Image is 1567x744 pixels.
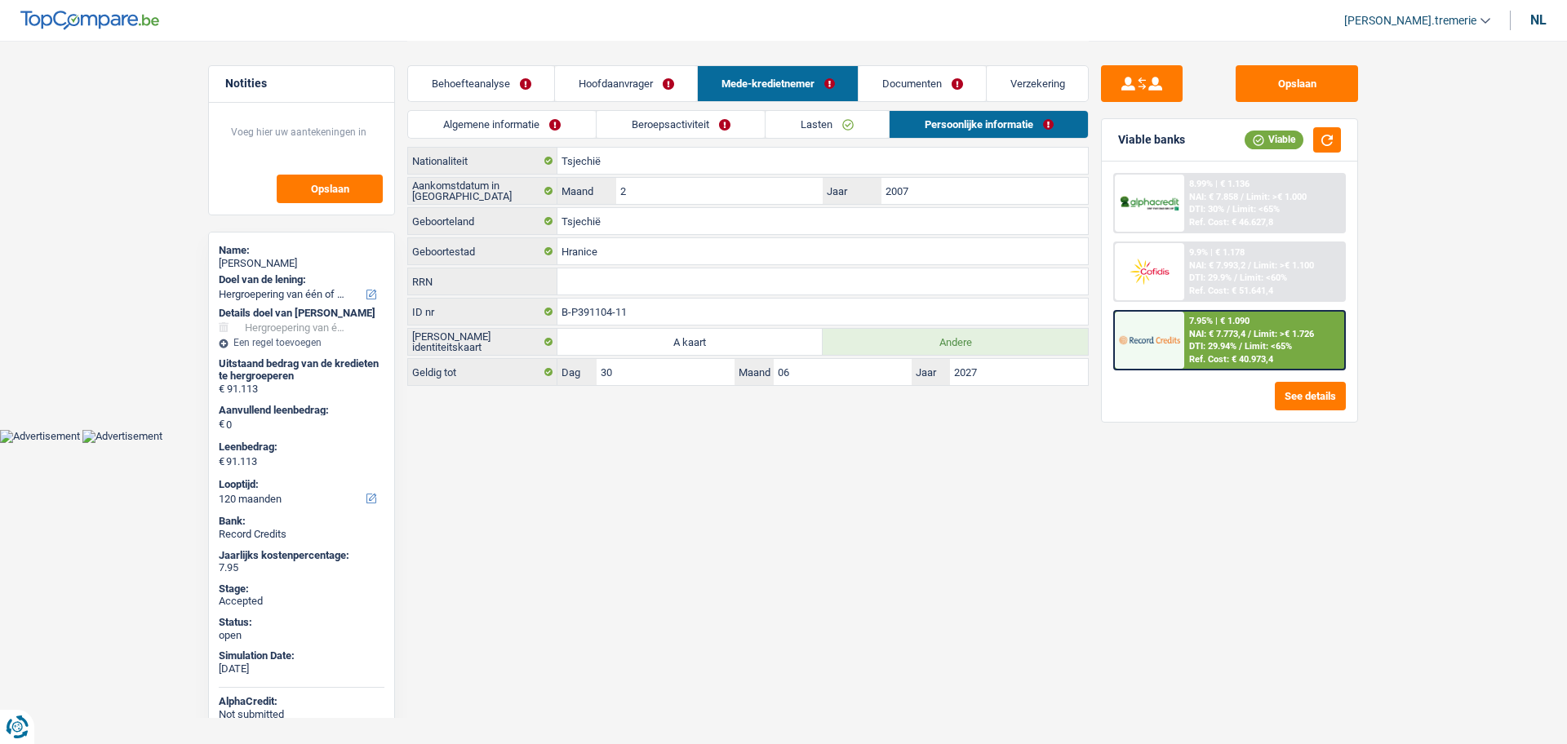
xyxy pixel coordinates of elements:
[1189,286,1273,296] div: Ref. Cost: € 51.641,4
[912,359,951,385] label: Jaar
[1189,192,1238,202] span: NAI: € 7.858
[219,257,384,270] div: [PERSON_NAME]
[1119,256,1179,286] img: Cofidis
[219,337,384,348] div: Een regel toevoegen
[219,549,384,562] div: Jaarlijks kostenpercentage:
[1275,382,1346,410] button: See details
[1189,329,1245,339] span: NAI: € 7.773,4
[408,268,557,294] label: RRN
[408,208,557,234] label: Geboorteland
[1245,341,1292,352] span: Limit: <65%
[557,359,597,385] label: Dag
[219,307,384,320] div: Details doel van [PERSON_NAME]
[1254,260,1314,271] span: Limit: >€ 1.100
[1241,192,1244,202] span: /
[1248,260,1251,271] span: /
[219,616,384,629] div: Status:
[1189,316,1250,326] div: 7.95% | € 1.090
[698,66,858,101] a: Mede-kredietnemer
[219,595,384,608] div: Accepted
[1119,325,1179,355] img: Record Credits
[1234,272,1237,283] span: /
[1240,272,1287,283] span: Limit: <60%
[219,441,381,454] label: Leenbedrag:
[219,528,384,541] div: Record Credits
[1189,247,1245,258] div: 9.9% | € 1.178
[859,66,986,101] a: Documenten
[766,111,889,138] a: Lasten
[219,649,384,662] div: Simulation Date:
[557,299,1088,325] input: B-1234567-89
[890,111,1089,138] a: Persoonlijke informatie
[219,515,384,528] div: Bank:
[1189,179,1250,189] div: 8.99% | € 1.136
[1189,217,1273,228] div: Ref. Cost: € 46.627,8
[219,418,224,431] span: €
[1189,204,1224,215] span: DTI: 30%
[219,273,381,286] label: Doel van de lening:
[774,359,912,385] input: MM
[1227,204,1230,215] span: /
[1245,131,1303,148] div: Viable
[557,208,1088,234] input: België
[1248,329,1251,339] span: /
[1189,354,1273,365] div: Ref. Cost: € 40.973,4
[408,299,557,325] label: ID nr
[219,455,224,468] span: €
[1189,341,1236,352] span: DTI: 29.94%
[219,708,384,721] div: Not submitted
[408,238,557,264] label: Geboortestad
[219,357,384,383] div: Uitstaand bedrag van de kredieten te hergroeperen
[1344,14,1476,28] span: [PERSON_NAME].tremerie
[597,359,735,385] input: DD
[616,178,823,204] input: MM
[1189,272,1232,283] span: DTI: 29.9%
[219,695,384,708] div: AlphaCredit:
[1236,65,1358,102] button: Opslaan
[950,359,1088,385] input: JJJJ
[408,359,557,385] label: Geldig tot
[1254,329,1314,339] span: Limit: >€ 1.726
[219,404,381,417] label: Aanvullend leenbedrag:
[735,359,774,385] label: Maand
[219,244,384,257] div: Name:
[219,662,384,675] div: [DATE]
[1530,12,1547,28] div: nl
[1239,341,1242,352] span: /
[219,383,384,396] div: € 91.113
[823,178,881,204] label: Jaar
[408,148,557,174] label: Nationaliteit
[557,329,823,355] label: A kaart
[219,561,384,574] div: 7.95
[311,184,349,194] span: Opslaan
[1232,204,1280,215] span: Limit: <65%
[1119,194,1179,213] img: Alphacredit
[1118,133,1185,147] div: Viable banks
[1189,260,1245,271] span: NAI: € 7.993,2
[408,329,557,355] label: [PERSON_NAME] identiteitskaart
[219,582,384,596] div: Stage:
[408,111,596,138] a: Algemene informatie
[1246,192,1307,202] span: Limit: >€ 1.000
[557,268,1088,294] input: 12.12.12-123.12
[219,629,384,642] div: open
[881,178,1088,204] input: JJJJ
[987,66,1088,101] a: Verzekering
[555,66,697,101] a: Hoofdaanvrager
[557,148,1088,174] input: België
[408,66,554,101] a: Behoefteanalyse
[277,175,383,203] button: Opslaan
[20,11,159,30] img: TopCompare Logo
[823,329,1088,355] label: Andere
[597,111,766,138] a: Beroepsactiviteit
[408,178,557,204] label: Aankomstdatum in [GEOGRAPHIC_DATA]
[557,178,615,204] label: Maand
[219,478,381,491] label: Looptijd:
[1331,7,1490,34] a: [PERSON_NAME].tremerie
[82,430,162,443] img: Advertisement
[225,77,378,91] h5: Notities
